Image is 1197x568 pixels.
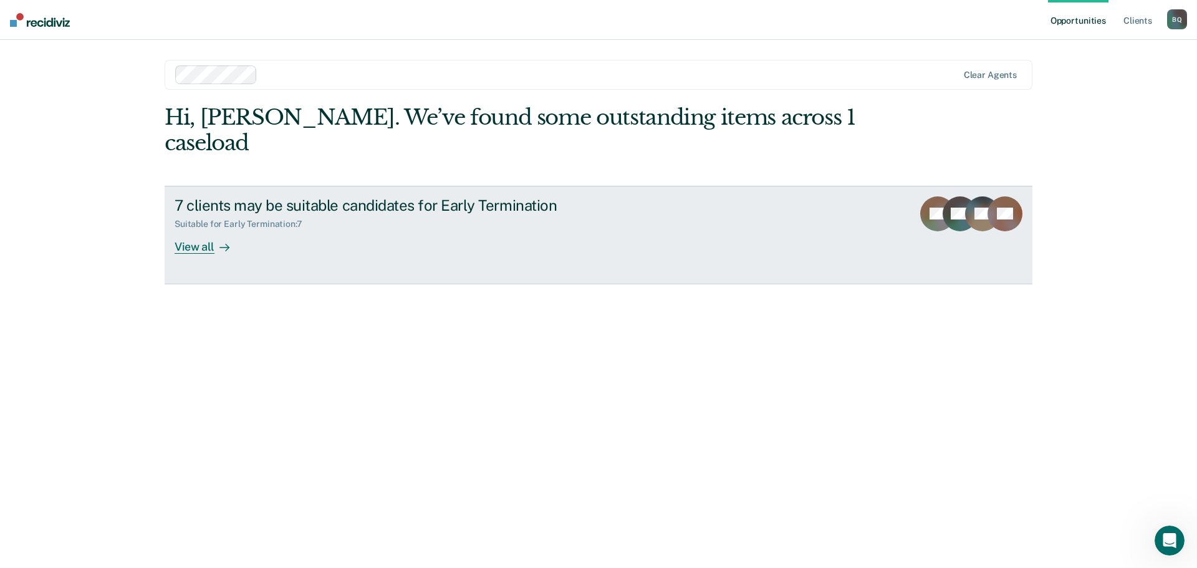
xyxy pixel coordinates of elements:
button: BQ [1167,9,1187,29]
a: 7 clients may be suitable candidates for Early TerminationSuitable for Early Termination:7View all [165,186,1032,284]
div: View all [175,229,244,254]
div: B Q [1167,9,1187,29]
div: Clear agents [964,70,1017,80]
div: Hi, [PERSON_NAME]. We’ve found some outstanding items across 1 caseload [165,105,859,156]
img: Recidiviz [10,13,70,27]
div: 7 clients may be suitable candidates for Early Termination [175,196,612,214]
div: Suitable for Early Termination : 7 [175,219,312,229]
iframe: Intercom live chat [1155,526,1185,556]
